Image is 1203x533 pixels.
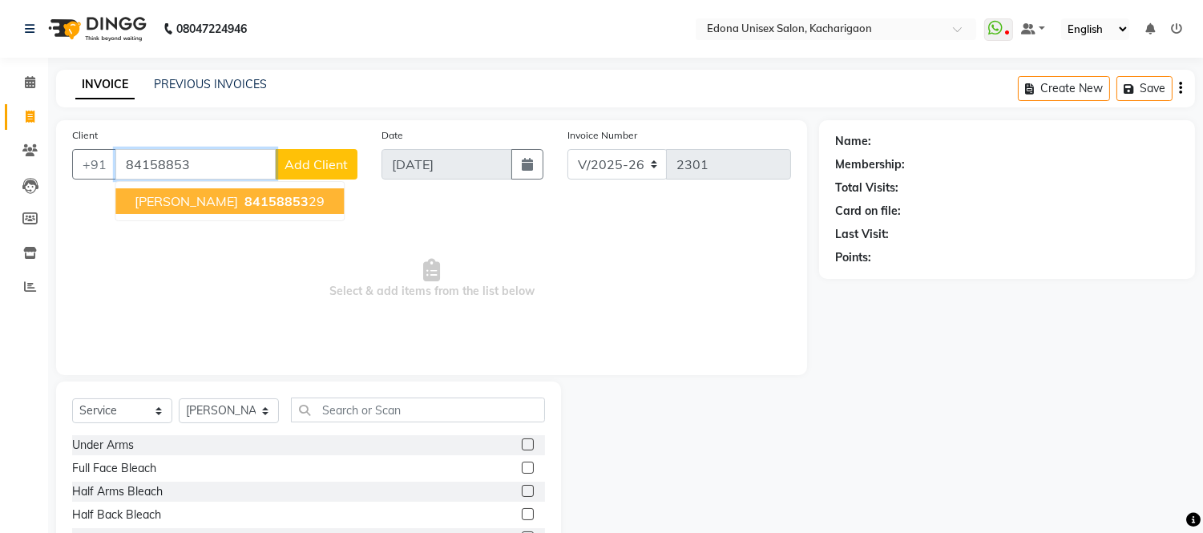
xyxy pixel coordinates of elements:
[135,193,238,209] span: [PERSON_NAME]
[72,149,117,180] button: +91
[1018,76,1110,101] button: Create New
[835,226,889,243] div: Last Visit:
[835,249,871,266] div: Points:
[1116,76,1173,101] button: Save
[115,149,276,180] input: Search by Name/Mobile/Email/Code
[75,71,135,99] a: INVOICE
[241,193,325,209] ngb-highlight: 29
[72,437,134,454] div: Under Arms
[285,156,348,172] span: Add Client
[835,203,901,220] div: Card on file:
[72,483,163,500] div: Half Arms Bleach
[72,199,791,359] span: Select & add items from the list below
[835,156,905,173] div: Membership:
[835,133,871,150] div: Name:
[154,77,267,91] a: PREVIOUS INVOICES
[72,507,161,523] div: Half Back Bleach
[72,128,98,143] label: Client
[41,6,151,51] img: logo
[835,180,898,196] div: Total Visits:
[72,460,156,477] div: Full Face Bleach
[176,6,247,51] b: 08047224946
[244,193,309,209] span: 84158853
[275,149,357,180] button: Add Client
[567,128,637,143] label: Invoice Number
[291,398,545,422] input: Search or Scan
[381,128,403,143] label: Date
